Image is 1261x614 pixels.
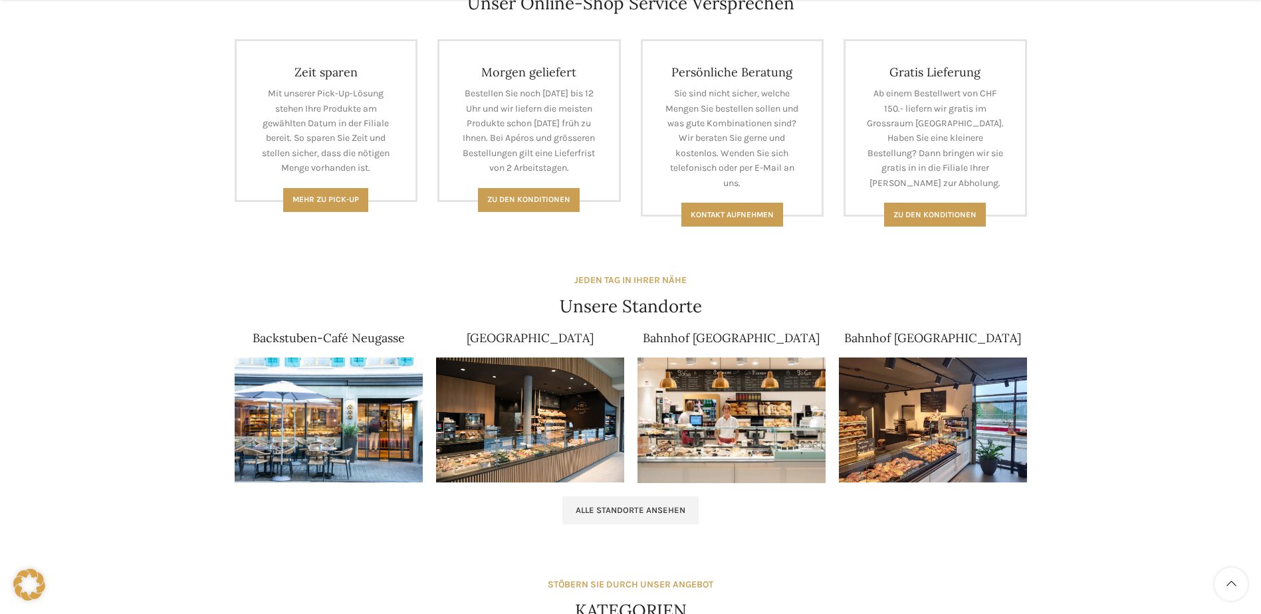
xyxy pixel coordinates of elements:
[560,294,702,318] h4: Unsere Standorte
[562,496,699,524] a: Alle Standorte ansehen
[478,188,580,212] a: Zu den Konditionen
[253,330,405,346] a: Backstuben-Café Neugasse
[257,86,396,175] p: Mit unserer Pick-Up-Lösung stehen Ihre Produkte am gewählten Datum in der Filiale bereit. So spar...
[865,64,1005,80] h4: Gratis Lieferung
[893,210,976,219] span: Zu den konditionen
[663,64,802,80] h4: Persönliche Beratung
[691,210,774,219] span: Kontakt aufnehmen
[292,195,359,204] span: Mehr zu Pick-Up
[1214,567,1248,601] a: Scroll to top button
[884,203,986,227] a: Zu den konditionen
[663,86,802,191] p: Sie sind nicht sicher, welche Mengen Sie bestellen sollen und was gute Kombinationen sind? Wir be...
[681,203,783,227] a: Kontakt aufnehmen
[865,86,1005,191] p: Ab einem Bestellwert von CHF 150.- liefern wir gratis im Grossraum [GEOGRAPHIC_DATA]. Haben Sie e...
[459,86,599,175] p: Bestellen Sie noch [DATE] bis 12 Uhr und wir liefern die meisten Produkte schon [DATE] früh zu Ih...
[844,330,1021,346] a: Bahnhof [GEOGRAPHIC_DATA]
[459,64,599,80] h4: Morgen geliefert
[487,195,570,204] span: Zu den Konditionen
[643,330,820,346] a: Bahnhof [GEOGRAPHIC_DATA]
[576,505,685,516] span: Alle Standorte ansehen
[467,330,594,346] a: [GEOGRAPHIC_DATA]
[548,577,713,592] div: STÖBERN SIE DURCH UNSER ANGEBOT
[283,188,368,212] a: Mehr zu Pick-Up
[257,64,396,80] h4: Zeit sparen
[574,273,687,288] div: JEDEN TAG IN IHRER NÄHE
